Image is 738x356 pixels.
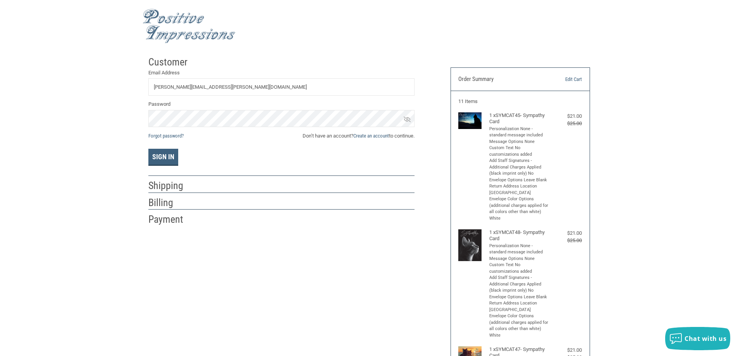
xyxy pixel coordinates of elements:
[489,158,549,177] li: Add Staff Signatures - Additional Charges Applied (black imprint only) No
[489,145,549,158] li: Custom Text No customizations added
[148,196,194,209] h2: Billing
[148,213,194,226] h2: Payment
[489,112,549,125] h4: 1 x SYMCAT45- Sympathy Card
[685,334,726,343] span: Chat with us
[489,256,549,262] li: Message Options None
[148,133,184,139] a: Forgot password?
[489,139,549,145] li: Message Options None
[551,237,582,244] div: $25.00
[489,300,549,313] li: Return Address Location [GEOGRAPHIC_DATA]
[143,9,236,43] img: Positive Impressions
[148,56,194,69] h2: Customer
[148,179,194,192] h2: Shipping
[665,327,730,350] button: Chat with us
[303,132,415,140] span: Don’t have an account? to continue.
[551,120,582,127] div: $25.00
[353,133,389,139] a: Create an account
[458,98,582,105] h3: 11 Items
[489,196,549,222] li: Envelope Color Options (additional charges applied for all colors other than white) White
[551,229,582,237] div: $21.00
[551,112,582,120] div: $21.00
[148,69,415,77] label: Email Address
[489,183,549,196] li: Return Address Location [GEOGRAPHIC_DATA]
[489,126,549,139] li: Personalization None - standard message included
[148,149,178,166] button: Sign In
[489,262,549,275] li: Custom Text No customizations added
[489,177,549,184] li: Envelope Options Leave Blank
[489,229,549,242] h4: 1 x SYMCAT48- Sympathy Card
[542,76,582,83] a: Edit Cart
[458,76,542,83] h3: Order Summary
[489,243,549,256] li: Personalization None - standard message included
[551,346,582,354] div: $21.00
[489,275,549,294] li: Add Staff Signatures - Additional Charges Applied (black imprint only) No
[148,100,415,108] label: Password
[489,294,549,301] li: Envelope Options Leave Blank
[489,313,549,339] li: Envelope Color Options (additional charges applied for all colors other than white) White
